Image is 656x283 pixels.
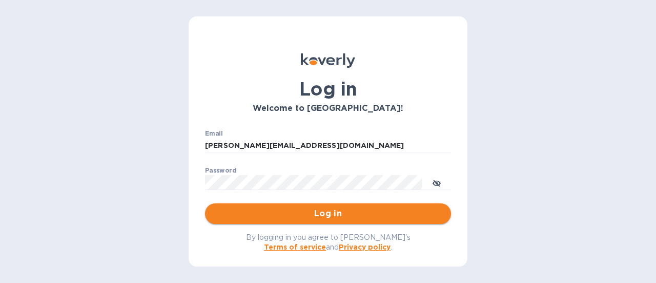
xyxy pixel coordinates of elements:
input: Enter email address [205,138,451,154]
a: Terms of service [264,243,326,251]
label: Password [205,167,236,174]
button: toggle password visibility [426,172,447,193]
button: Log in [205,203,451,224]
a: Privacy policy [339,243,391,251]
img: Koverly [301,53,355,68]
h3: Welcome to [GEOGRAPHIC_DATA]! [205,104,451,114]
span: Log in [213,207,443,220]
span: By logging in you agree to [PERSON_NAME]'s and . [246,233,411,251]
h1: Log in [205,78,451,100]
label: Email [205,130,223,137]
